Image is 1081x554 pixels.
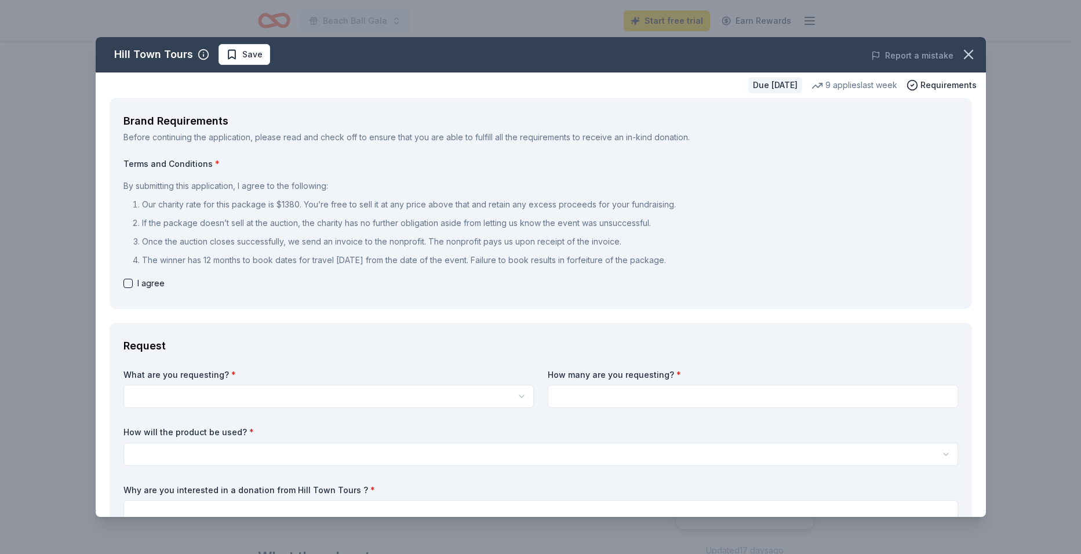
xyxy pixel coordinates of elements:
div: Hill Town Tours [114,45,193,64]
span: Requirements [920,78,977,92]
div: 9 applies last week [811,78,897,92]
div: Brand Requirements [123,112,958,130]
button: Save [219,44,270,65]
span: I agree [137,276,165,290]
p: The winner has 12 months to book dates for travel [DATE] from the date of the event. Failure to b... [142,253,958,267]
p: Once the auction closes successfully, we send an invoice to the nonprofit. The nonprofit pays us ... [142,235,958,249]
p: If the package doesn’t sell at the auction, the charity has no further obligation aside from lett... [142,216,958,230]
p: Our charity rate for this package is $1380. You’re free to sell it at any price above that and re... [142,198,958,212]
span: Save [242,48,263,61]
button: Report a mistake [871,49,953,63]
label: Why are you interested in a donation from Hill Town Tours ? [123,484,958,496]
p: By submitting this application, I agree to the following: [123,179,958,193]
div: Due [DATE] [748,77,802,93]
label: What are you requesting? [123,369,534,381]
label: Terms and Conditions [123,158,958,170]
button: Requirements [907,78,977,92]
label: How many are you requesting? [548,369,958,381]
div: Request [123,337,958,355]
div: Before continuing the application, please read and check off to ensure that you are able to fulfi... [123,130,958,144]
label: How will the product be used? [123,427,958,438]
